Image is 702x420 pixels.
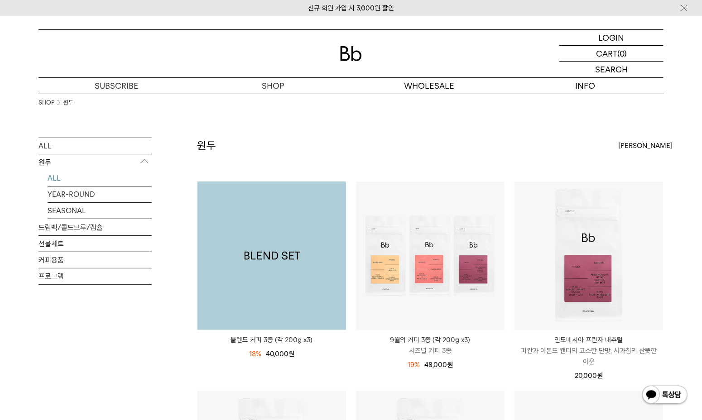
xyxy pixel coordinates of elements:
[197,181,346,330] img: 1000001179_add2_053.png
[351,78,507,94] p: WHOLESALE
[38,268,152,284] a: 프로그램
[38,138,152,154] a: ALL
[356,334,505,356] a: 9월의 커피 3종 (각 200g x3) 시즈널 커피 3종
[48,186,152,202] a: YEAR-ROUND
[617,46,627,61] p: (0)
[195,78,351,94] a: SHOP
[38,98,54,107] a: SHOP
[514,334,663,367] a: 인도네시아 프린자 내추럴 피칸과 아몬드 캔디의 고소한 단맛, 사과칩의 산뜻한 여운
[618,140,673,151] span: [PERSON_NAME]
[597,372,603,380] span: 원
[559,46,664,62] a: CART (0)
[514,181,663,330] img: 인도네시아 프린자 내추럴
[575,372,603,380] span: 20,000
[340,46,362,61] img: 로고
[559,30,664,46] a: LOGIN
[595,62,628,77] p: SEARCH
[197,181,346,330] a: 블렌드 커피 3종 (각 200g x3)
[38,252,152,268] a: 커피용품
[408,359,420,370] div: 19%
[266,350,294,358] span: 40,000
[447,361,453,369] span: 원
[63,98,73,107] a: 원두
[38,78,195,94] a: SUBSCRIBE
[356,345,505,356] p: 시즈널 커피 3종
[197,334,346,345] a: 블렌드 커피 3종 (각 200g x3)
[308,4,394,12] a: 신규 회원 가입 시 3,000원 할인
[507,78,664,94] p: INFO
[197,138,216,153] h2: 원두
[288,350,294,358] span: 원
[356,181,505,330] img: 9월의 커피 3종 (각 200g x3)
[356,334,505,345] p: 9월의 커피 3종 (각 200g x3)
[249,348,261,359] div: 18%
[514,345,663,367] p: 피칸과 아몬드 캔디의 고소한 단맛, 사과칩의 산뜻한 여운
[38,236,152,252] a: 선물세트
[48,203,152,219] a: SEASONAL
[641,385,688,406] img: 카카오톡 채널 1:1 채팅 버튼
[514,334,663,345] p: 인도네시아 프린자 내추럴
[424,361,453,369] span: 48,000
[48,170,152,186] a: ALL
[599,30,625,45] p: LOGIN
[38,220,152,235] a: 드립백/콜드브루/캡슐
[38,154,152,171] p: 원두
[596,46,617,61] p: CART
